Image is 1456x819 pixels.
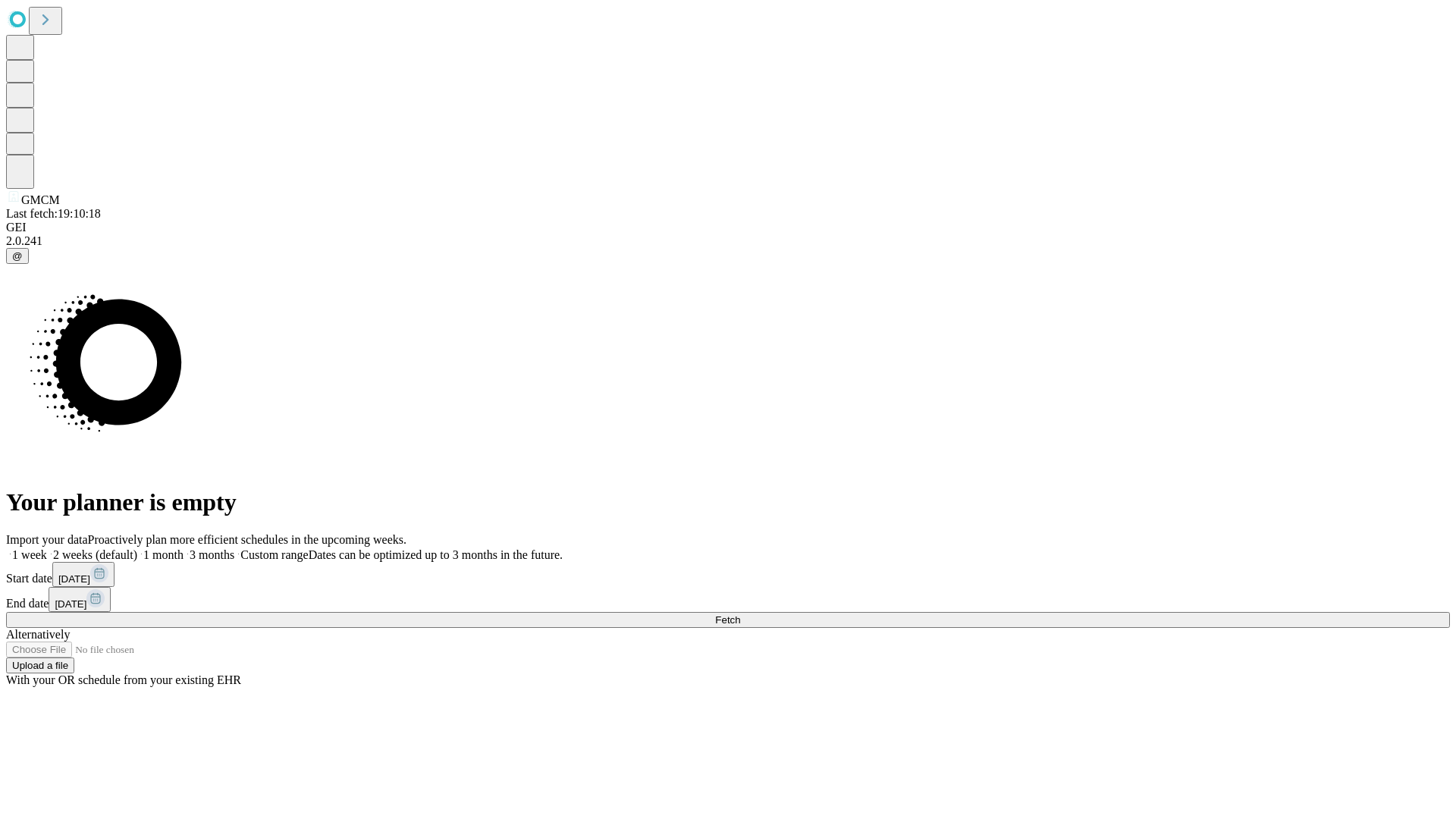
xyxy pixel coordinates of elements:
[52,562,115,587] button: [DATE]
[6,207,101,220] span: Last fetch: 19:10:18
[715,614,740,626] span: Fetch
[190,548,234,561] span: 3 months
[6,628,70,641] span: Alternatively
[6,587,1450,612] div: End date
[6,533,88,546] span: Import your data
[143,548,184,561] span: 1 month
[6,657,74,673] button: Upload a file
[240,548,308,561] span: Custom range
[6,234,1450,248] div: 2.0.241
[21,193,60,206] span: GMCM
[88,533,406,546] span: Proactively plan more efficient schedules in the upcoming weeks.
[55,598,86,610] span: [DATE]
[6,488,1450,516] h1: Your planner is empty
[6,248,29,264] button: @
[53,548,137,561] span: 2 weeks (default)
[6,221,1450,234] div: GEI
[6,673,241,686] span: With your OR schedule from your existing EHR
[6,562,1450,587] div: Start date
[6,612,1450,628] button: Fetch
[12,250,23,262] span: @
[49,587,111,612] button: [DATE]
[309,548,563,561] span: Dates can be optimized up to 3 months in the future.
[58,573,90,585] span: [DATE]
[12,548,47,561] span: 1 week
